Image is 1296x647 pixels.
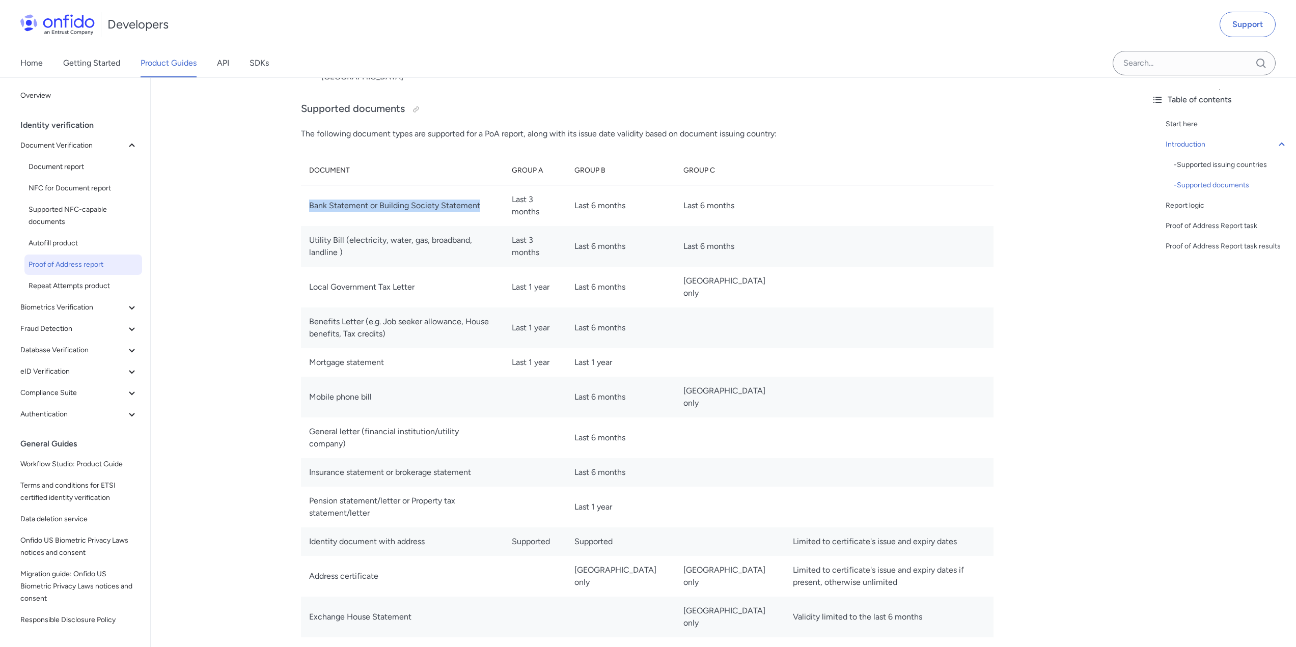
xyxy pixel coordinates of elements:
button: Document Verification [16,135,142,156]
td: Last 6 months [566,417,676,458]
td: Last 1 year [504,267,566,307]
td: Last 3 months [504,185,566,226]
div: - Supported issuing countries [1174,159,1288,171]
img: Onfido Logo [20,14,95,35]
span: Document Verification [20,139,126,152]
div: General Guides [20,434,146,454]
button: Compliance Suite [16,383,142,403]
td: Last 6 months [566,185,676,226]
a: Responsible Disclosure Policy [16,610,142,630]
a: Supported NFC-capable documents [24,200,142,232]
td: [GEOGRAPHIC_DATA] only [675,556,785,597]
td: Last 6 months [566,458,676,487]
td: Last 6 months [566,307,676,348]
td: Limited to certificate's issue and expiry dates [785,527,994,556]
span: Fraud Detection [20,323,126,335]
span: Proof of Address report [29,259,138,271]
td: Pension statement/letter or Property tax statement/letter [301,487,504,527]
a: -Supported issuing countries [1174,159,1288,171]
p: The following document types are supported for a PoA report, along with its issue date validity b... [301,128,994,140]
a: Repeat Attempts product [24,276,142,296]
td: Last 1 year [566,348,676,377]
td: Last 1 year [566,487,676,527]
span: Data deletion service [20,513,138,525]
th: Group C [675,156,785,185]
a: SDKs [250,49,269,77]
td: Mortgage statement [301,348,504,377]
a: Workflow Studio: Product Guide [16,454,142,474]
button: Biometrics Verification [16,297,142,318]
td: Utility Bill (electricity, water, gas, broadband, landline ) [301,226,504,267]
span: Biometrics Verification [20,301,126,314]
td: Limited to certificate's issue and expiry dates if present, otherwise unlimited [785,556,994,597]
td: Exchange House Statement [301,597,504,637]
a: NFC for Document report [24,178,142,199]
div: - Supported documents [1174,179,1288,191]
td: Local Government Tax Letter [301,267,504,307]
a: Proof of Address Report task [1166,220,1288,232]
button: Fraud Detection [16,319,142,339]
th: Group B [566,156,676,185]
span: Repeat Attempts product [29,280,138,292]
td: [GEOGRAPHIC_DATA] only [675,597,785,637]
th: Group A [504,156,566,185]
button: Database Verification [16,340,142,360]
span: eID Verification [20,365,126,378]
span: Authentication [20,408,126,420]
a: Start here [1166,118,1288,130]
td: Supported [566,527,676,556]
a: Autofill product [24,233,142,254]
a: API [217,49,229,77]
span: Workflow Studio: Product Guide [20,458,138,470]
td: Last 3 months [504,226,566,267]
input: Onfido search input field [1113,51,1276,75]
span: Onfido US Biometric Privacy Laws notices and consent [20,535,138,559]
a: Introduction [1166,138,1288,151]
a: Proof of Address Report task results [1166,240,1288,252]
td: Identity document with address [301,527,504,556]
div: Table of contents [1151,94,1288,106]
td: Insurance statement or brokerage statement [301,458,504,487]
td: General letter (financial institution/utility company) [301,417,504,458]
span: Responsible Disclosure Policy [20,614,138,626]
td: Last 6 months [675,226,785,267]
a: Terms and conditions for ETSI certified identity verification [16,475,142,508]
span: Migration guide: Onfido US Biometric Privacy Laws notices and consent [20,568,138,605]
td: [GEOGRAPHIC_DATA] only [675,267,785,307]
a: Home [20,49,43,77]
span: Supported NFC-capable documents [29,204,138,228]
span: Autofill product [29,237,138,249]
a: Onfido US Biometric Privacy Laws notices and consent [16,530,142,563]
td: [GEOGRAPHIC_DATA] only [566,556,676,597]
a: Getting Started [63,49,120,77]
td: Supported [504,527,566,556]
a: Overview [16,86,142,106]
span: Compliance Suite [20,387,126,399]
a: Data deletion service [16,509,142,529]
button: eID Verification [16,361,142,382]
td: Bank Statement or Building Society Statement [301,185,504,226]
span: NFC for Document report [29,182,138,194]
span: Overview [20,90,138,102]
div: Identity verification [20,115,146,135]
a: Migration guide: Onfido US Biometric Privacy Laws notices and consent [16,564,142,609]
td: Last 1 year [504,307,566,348]
td: Address certificate [301,556,504,597]
td: Last 6 months [566,226,676,267]
a: -Supported documents [1174,179,1288,191]
td: [GEOGRAPHIC_DATA] only [675,377,785,417]
button: Authentication [16,404,142,425]
td: Last 6 months [566,377,676,417]
a: Document report [24,157,142,177]
td: Last 6 months [566,267,676,307]
span: Document report [29,161,138,173]
h3: Supported documents [301,101,994,118]
a: Report logic [1166,200,1288,212]
td: Validity limited to the last 6 months [785,597,994,637]
a: Proof of Address report [24,255,142,275]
